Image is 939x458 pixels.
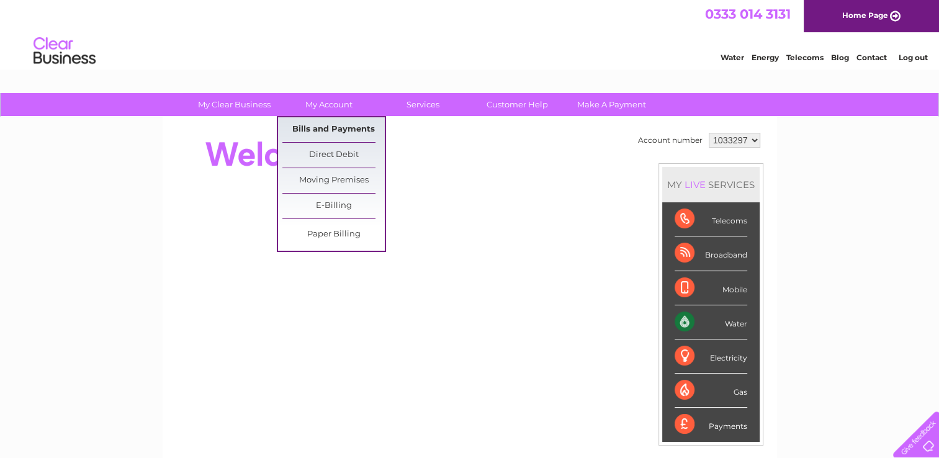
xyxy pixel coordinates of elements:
a: Log out [898,53,927,62]
a: Energy [752,53,779,62]
a: My Account [277,93,380,116]
div: Clear Business is a trading name of Verastar Limited (registered in [GEOGRAPHIC_DATA] No. 3667643... [177,7,763,60]
a: Telecoms [786,53,824,62]
div: Payments [675,408,747,441]
div: MY SERVICES [662,167,760,202]
div: Electricity [675,339,747,374]
a: Bills and Payments [282,117,385,142]
a: Water [721,53,744,62]
a: E-Billing [282,194,385,218]
div: LIVE [682,179,708,191]
div: Telecoms [675,202,747,236]
a: Contact [856,53,887,62]
div: Mobile [675,271,747,305]
a: Moving Premises [282,168,385,193]
td: Account number [635,130,706,151]
a: Make A Payment [560,93,663,116]
a: Paper Billing [282,222,385,247]
a: 0333 014 3131 [705,6,791,22]
a: My Clear Business [183,93,285,116]
a: Direct Debit [282,143,385,168]
img: logo.png [33,32,96,70]
a: Services [372,93,474,116]
a: Customer Help [466,93,568,116]
div: Gas [675,374,747,408]
div: Broadband [675,236,747,271]
div: Water [675,305,747,339]
a: Blog [831,53,849,62]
